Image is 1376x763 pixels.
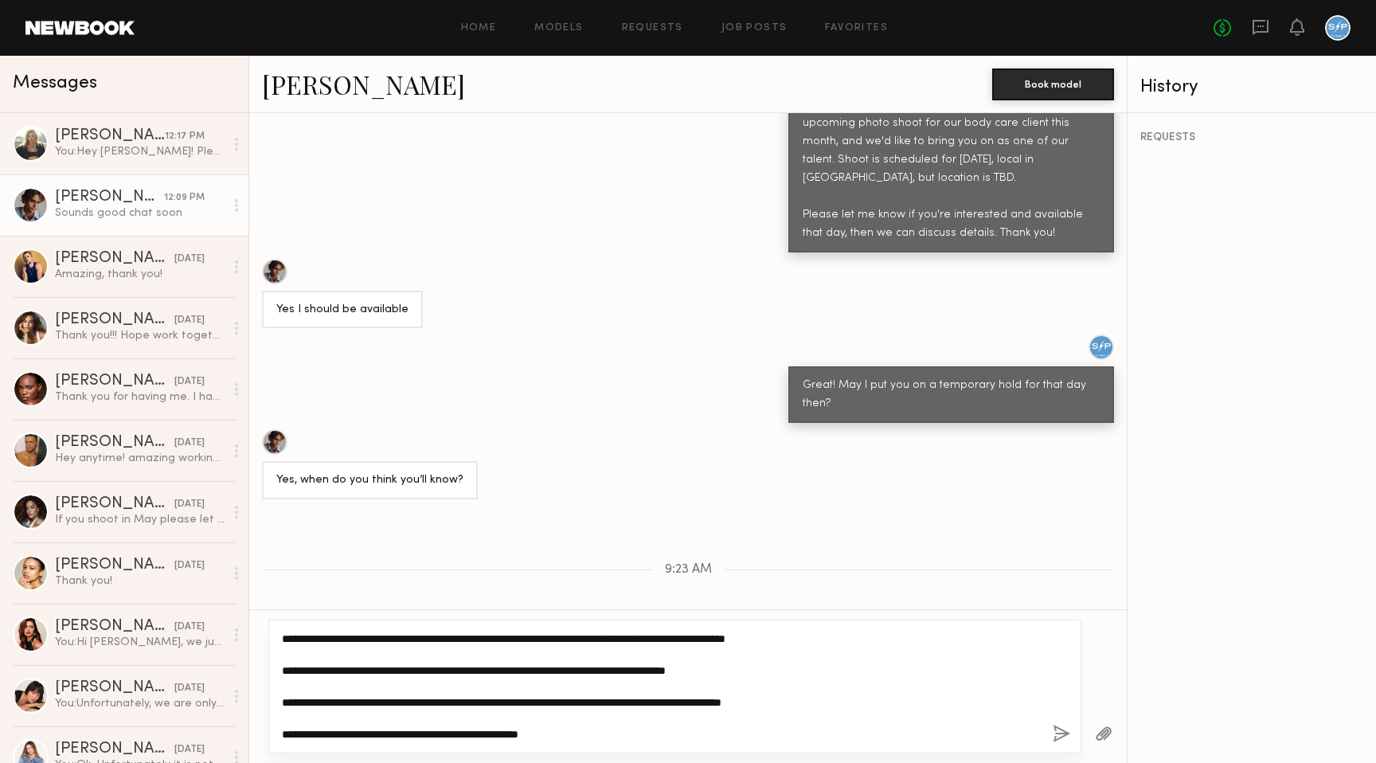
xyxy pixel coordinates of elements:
a: [PERSON_NAME] [262,67,465,101]
a: Models [534,23,583,33]
div: [PERSON_NAME] [55,619,174,635]
div: [DATE] [174,681,205,696]
a: Favorites [825,23,888,33]
div: [PERSON_NAME] [55,128,165,144]
div: Thank you! [55,573,225,589]
div: Hi [PERSON_NAME]! My name's [PERSON_NAME] and I'm the production coordinator at [PERSON_NAME] & P... [803,60,1100,243]
div: [PERSON_NAME] [55,741,174,757]
div: Sounds good chat soon [55,205,225,221]
a: Requests [622,23,683,33]
div: [PERSON_NAME] [55,435,174,451]
div: Thank you!!! Hope work together again 💘 [55,328,225,343]
div: Amazing, thank you! [55,267,225,282]
div: 12:17 PM [165,129,205,144]
div: You: Unfortunately, we are only shooting on the 30th. Best of luck on your other shoot! [55,696,225,711]
div: [PERSON_NAME] [55,558,174,573]
div: [DATE] [174,436,205,451]
div: Hey anytime! amazing working with you too [PERSON_NAME]! Amazing crew and I had a great time. [55,451,225,466]
div: Yes, when do you think you’ll know? [276,471,463,490]
div: [DATE] [174,620,205,635]
div: Thank you for having me. I had a great time! [55,389,225,405]
div: [PERSON_NAME] [55,190,164,205]
div: [PERSON_NAME] [55,374,174,389]
button: Book model [992,68,1114,100]
div: [DATE] [174,558,205,573]
div: Great! May I put you on a temporary hold for that day then? [803,377,1100,413]
div: [PERSON_NAME] [55,680,174,696]
a: Home [461,23,497,33]
div: [DATE] [174,742,205,757]
div: [PERSON_NAME] [55,251,174,267]
span: Messages [13,74,97,92]
div: 12:09 PM [164,190,205,205]
div: You: Hi [PERSON_NAME], we just had our meeting with our client and we are going with other talent... [55,635,225,650]
a: Book model [992,76,1114,90]
div: You: Hey [PERSON_NAME]! Please let me know if you're available [DATE] for our body care photoshoo... [55,144,225,159]
div: [DATE] [174,252,205,267]
div: [PERSON_NAME] [55,496,174,512]
div: [DATE] [174,374,205,389]
span: 9:23 AM [665,563,712,577]
div: Yes I should be available [276,301,408,319]
div: [PERSON_NAME] [55,312,174,328]
a: Job Posts [721,23,788,33]
div: [DATE] [174,497,205,512]
div: If you shoot in May please let me know I’ll be in La and available [55,512,225,527]
div: History [1140,78,1363,96]
div: [DATE] [174,313,205,328]
div: REQUESTS [1140,132,1363,143]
